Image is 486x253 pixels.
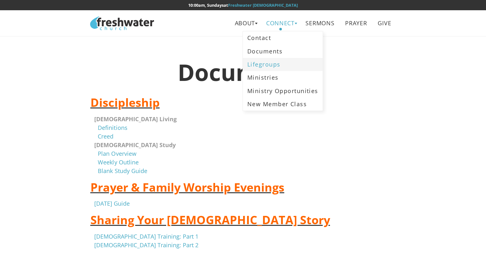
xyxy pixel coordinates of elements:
strong: Prayer & Family Worship Evenings [90,179,284,195]
a: Ministries [243,71,323,84]
strong: Discipleship [90,95,159,110]
a: Sermons [301,16,339,30]
a: Documents [243,44,323,58]
a: Ministry Opportunities [243,84,323,98]
h6: at [90,3,396,7]
a: Definitions [98,124,127,131]
a: Weekly Outline [98,158,138,166]
a: Creed [98,132,113,140]
a: Contact [243,31,323,44]
a: Prayer [341,16,372,30]
strong: [DEMOGRAPHIC_DATA] Study [94,141,175,149]
a: Plan Overview [98,150,136,157]
a: Blank Study Guide [98,167,147,175]
a: [DEMOGRAPHIC_DATA] Training: Part 1 [94,233,198,240]
a: [DEMOGRAPHIC_DATA] Training: Part 2 [94,241,198,249]
a: Freshwater [DEMOGRAPHIC_DATA] [228,2,298,8]
a: [DATE] Guide [94,200,129,207]
a: About [230,16,260,30]
h1: Documents [90,59,396,85]
img: Freshwater Church [90,16,154,30]
a: Give [373,16,396,30]
strong: [DEMOGRAPHIC_DATA] Living [94,115,176,123]
a: Connect [261,16,299,30]
a: New Member Class [243,98,323,111]
a: Lifegroups [243,58,323,71]
strong: Sharing Your [DEMOGRAPHIC_DATA] Story [90,212,330,228]
time: 10:00am, Sundays [188,2,224,8]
